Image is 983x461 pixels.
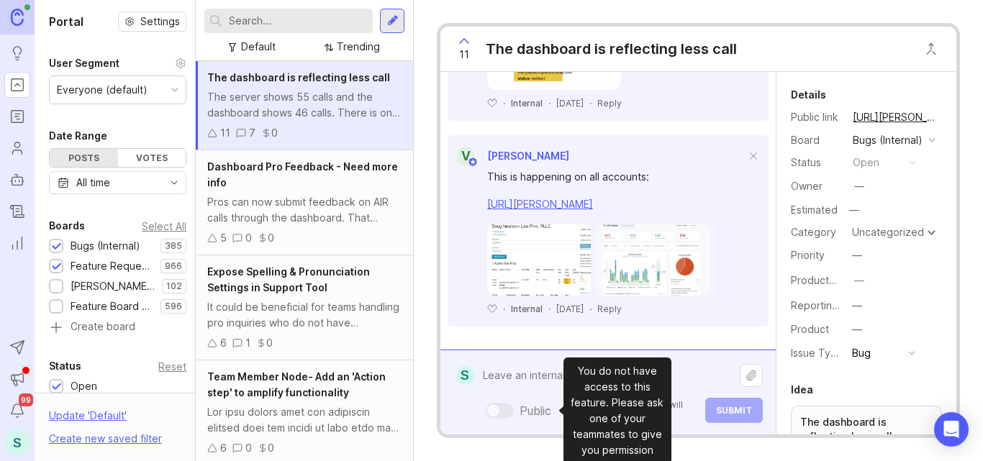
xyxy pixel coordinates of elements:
[271,125,278,141] div: 0
[791,347,843,359] label: Issue Type
[4,104,30,129] a: Roadmaps
[853,155,879,170] div: open
[487,224,591,296] img: https://canny-assets.io/images/4757876d1ce26ff02f6ea43c70e0c95b.png
[487,169,746,185] div: This is happening on all accounts:
[118,12,186,32] button: Settings
[245,335,250,351] div: 1
[220,440,227,456] div: 6
[503,303,505,315] div: ·
[511,303,543,315] div: Internal
[220,230,227,246] div: 5
[220,125,230,141] div: 11
[57,82,148,98] div: Everyone (default)
[791,155,841,170] div: Status
[196,150,413,255] a: Dashboard Pro Feedback - Need more infoPros can now submit feedback on AIR calls through the dash...
[76,175,110,191] div: All time
[71,378,97,394] div: Open
[4,366,30,392] button: Announcements
[245,440,252,456] div: 0
[196,61,413,150] a: The dashboard is reflecting less callThe server shows 55 calls and the dashboard shows 46 calls. ...
[207,404,402,436] div: Lor ipsu dolors amet con adipiscin elitsed doei tem incidi ut labo etdo mag aliquaen adm veniamq....
[49,217,85,234] div: Boards
[49,431,162,447] div: Create new saved filter
[791,381,813,398] div: Idea
[791,323,829,335] label: Product
[597,224,711,296] img: https://canny-assets.io/images/5fa4304817d9fb41434a92353541fe41.png
[589,303,592,315] div: ·
[845,201,864,219] div: —
[852,298,862,314] div: —
[448,147,569,165] a: V[PERSON_NAME]
[49,321,186,334] a: Create board
[487,150,569,162] span: [PERSON_NAME]
[71,258,153,274] div: Feature Requests (Internal)
[207,299,402,331] div: It could be beneficial for teams handling pro inquiries who do not have dashboard access to have ...
[268,440,274,456] div: 0
[140,14,180,29] span: Settings
[4,72,30,98] a: Portal
[207,89,402,121] div: The server shows 55 calls and the dashboard shows 46 calls. There is only one call [DATE] and the...
[468,156,479,167] img: member badge
[853,132,923,148] div: Bugs (Internal)
[934,412,969,447] div: Open Intercom Messenger
[4,198,30,224] a: Changelog
[854,273,864,288] div: —
[791,274,867,286] label: ProductboardID
[487,198,593,210] a: [URL][PERSON_NAME]
[556,97,584,109] span: [DATE]
[266,335,273,351] div: 0
[249,125,255,141] div: 7
[165,240,182,252] p: 385
[142,222,186,230] div: Select All
[4,40,30,66] a: Ideas
[163,177,186,188] svg: toggle icon
[165,260,182,272] p: 966
[229,13,367,29] input: Search...
[791,224,841,240] div: Category
[852,227,924,237] div: Uncategorized
[456,366,474,385] div: S
[459,47,469,63] span: 11
[791,109,841,125] div: Public link
[4,230,30,256] a: Reporting
[49,55,119,72] div: User Segment
[158,362,186,370] div: Reset
[791,178,841,194] div: Owner
[49,357,81,375] div: Status
[4,429,30,455] button: S
[852,247,862,263] div: —
[4,167,30,193] a: Autopilot
[850,271,869,290] button: ProductboardID
[71,238,140,254] div: Bugs (Internal)
[4,135,30,161] a: Users
[791,249,825,261] label: Priority
[241,39,276,55] div: Default
[852,345,871,361] div: Bug
[597,303,622,315] div: Reply
[511,97,543,109] div: Internal
[791,86,826,104] div: Details
[791,132,841,148] div: Board
[800,415,933,444] p: The dashboard is reflecting less call
[19,393,33,406] span: 99
[268,230,274,246] div: 0
[71,298,153,314] div: Feature Board Sandbox [DATE]
[456,147,475,165] div: V
[245,230,252,246] div: 0
[207,71,390,83] span: The dashboard is reflecting less call
[548,97,551,109] div: ·
[4,398,30,424] button: Notifications
[4,334,30,360] button: Send to Autopilot
[556,303,584,315] span: [DATE]
[207,194,402,226] div: Pros can now submit feedback on AIR calls through the dashboard. That feedback goes to Client Sup...
[503,97,505,109] div: ·
[589,97,592,109] div: ·
[71,278,155,294] div: [PERSON_NAME] (Public)
[207,265,370,293] span: Expose Spelling & Pronunciation Settings in Support Tool
[49,408,127,431] div: Update ' Default '
[852,321,862,337] div: —
[11,9,24,25] img: Canny Home
[220,335,227,351] div: 6
[207,370,386,398] span: Team Member Node- Add an 'Action step' to amplify functionality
